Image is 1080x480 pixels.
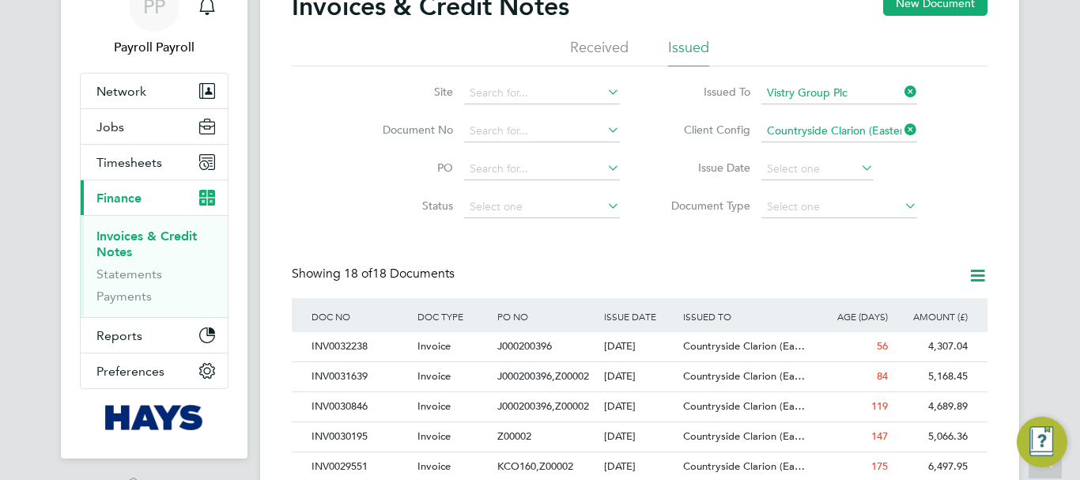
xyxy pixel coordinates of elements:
[668,38,709,66] li: Issued
[96,155,162,170] span: Timesheets
[105,405,204,430] img: hays-logo-retina.png
[877,339,888,353] span: 56
[96,84,146,99] span: Network
[96,289,152,304] a: Payments
[292,266,458,282] div: Showing
[81,215,228,317] div: Finance
[892,422,972,452] div: 5,066.36
[600,362,680,391] div: [DATE]
[413,298,493,334] div: DOC TYPE
[761,82,917,104] input: Search for...
[308,362,413,391] div: INV0031639
[600,332,680,361] div: [DATE]
[812,298,892,334] div: AGE (DAYS)
[892,332,972,361] div: 4,307.04
[761,196,917,218] input: Select one
[96,364,164,379] span: Preferences
[683,369,805,383] span: Countryside Clarion (Ea…
[493,298,599,334] div: PO NO
[871,459,888,473] span: 175
[683,339,805,353] span: Countryside Clarion (Ea…
[362,198,453,213] label: Status
[362,85,453,99] label: Site
[497,459,573,473] span: KCO160,Z00002
[761,120,917,142] input: Search for...
[308,392,413,421] div: INV0030846
[877,369,888,383] span: 84
[362,161,453,175] label: PO
[464,158,620,180] input: Search for...
[464,120,620,142] input: Search for...
[96,266,162,282] a: Statements
[344,266,372,282] span: 18 of
[80,38,228,57] span: Payroll Payroll
[81,353,228,388] button: Preferences
[417,399,451,413] span: Invoice
[600,298,680,334] div: ISSUE DATE
[96,229,197,259] a: Invoices & Credit Notes
[1017,417,1067,467] button: Engage Resource Center
[683,459,805,473] span: Countryside Clarion (Ea…
[600,392,680,421] div: [DATE]
[892,362,972,391] div: 5,168.45
[81,318,228,353] button: Reports
[871,429,888,443] span: 147
[362,123,453,137] label: Document No
[659,161,750,175] label: Issue Date
[659,123,750,137] label: Client Config
[892,392,972,421] div: 4,689.89
[464,82,620,104] input: Search for...
[683,429,805,443] span: Countryside Clarion (Ea…
[761,158,874,180] input: Select one
[659,85,750,99] label: Issued To
[892,298,972,334] div: AMOUNT (£)
[497,339,552,353] span: J000200396
[81,109,228,144] button: Jobs
[96,191,142,206] span: Finance
[497,429,531,443] span: Z00002
[497,369,589,383] span: J000200396,Z00002
[81,180,228,215] button: Finance
[570,38,629,66] li: Received
[417,369,451,383] span: Invoice
[80,405,228,430] a: Go to home page
[308,422,413,452] div: INV0030195
[81,145,228,180] button: Timesheets
[464,196,620,218] input: Select one
[308,298,413,334] div: DOC NO
[344,266,455,282] span: 18 Documents
[600,422,680,452] div: [DATE]
[81,74,228,108] button: Network
[417,459,451,473] span: Invoice
[497,399,589,413] span: J000200396,Z00002
[683,399,805,413] span: Countryside Clarion (Ea…
[308,332,413,361] div: INV0032238
[679,298,812,334] div: ISSUED TO
[96,328,142,343] span: Reports
[659,198,750,213] label: Document Type
[96,119,124,134] span: Jobs
[417,339,451,353] span: Invoice
[871,399,888,413] span: 119
[417,429,451,443] span: Invoice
